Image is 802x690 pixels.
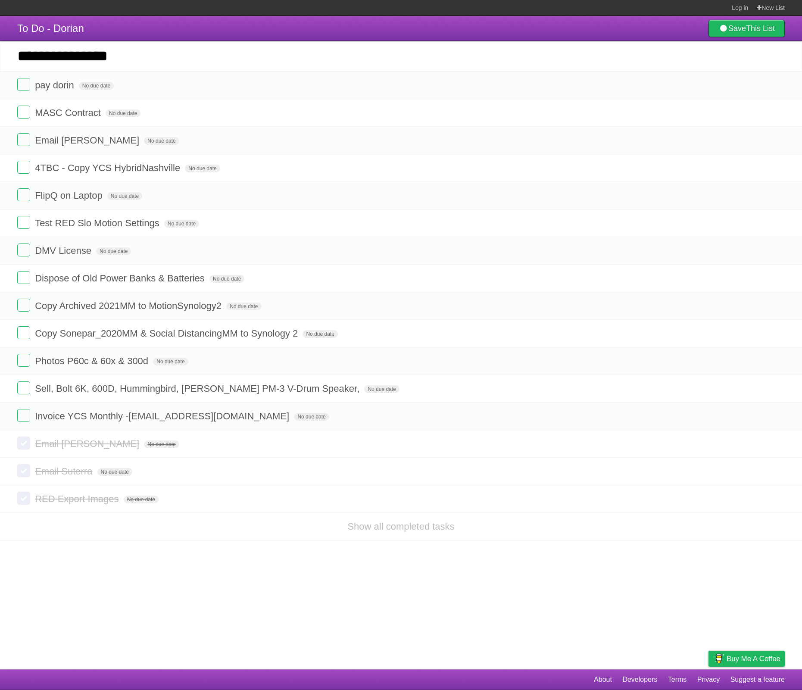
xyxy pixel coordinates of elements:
span: No due date [106,109,140,117]
span: No due date [96,247,131,255]
span: Test RED Slo Motion Settings [35,218,162,228]
span: No due date [153,358,188,365]
label: Done [17,216,30,229]
span: No due date [107,192,142,200]
span: No due date [144,440,179,448]
label: Done [17,409,30,422]
a: Privacy [697,671,720,688]
span: Copy Archived 2021MM to MotionSynology2 [35,300,224,311]
span: FlipQ on Laptop [35,190,105,201]
span: Copy Sonepar_2020MM & Social DistancingMM to Synology 2 [35,328,300,339]
label: Done [17,326,30,339]
label: Done [17,188,30,201]
label: Done [17,492,30,505]
b: This List [746,24,775,33]
span: Sell, Bolt 6K, 600D, Hummingbird, [PERSON_NAME] PM-3 V-Drum Speaker, [35,383,362,394]
span: Photos P60c & 60x & 300d [35,356,150,366]
a: About [594,671,612,688]
a: Suggest a feature [730,671,785,688]
span: MASC Contract [35,107,103,118]
span: No due date [185,165,220,172]
span: No due date [164,220,199,228]
span: Email [PERSON_NAME] [35,135,141,146]
a: Developers [622,671,657,688]
a: Show all completed tasks [347,521,454,532]
span: Email Suterra [35,466,94,477]
span: RED Export Images [35,493,121,504]
span: No due date [209,275,244,283]
span: Dispose of Old Power Banks & Batteries [35,273,207,284]
span: Buy me a coffee [727,651,780,666]
label: Done [17,161,30,174]
span: 4TBC - Copy YCS HybridNashville [35,162,182,173]
label: Done [17,381,30,394]
a: SaveThis List [708,20,785,37]
span: No due date [294,413,329,421]
span: No due date [226,303,261,310]
label: Done [17,78,30,91]
label: Done [17,299,30,312]
label: Done [17,271,30,284]
span: No due date [79,82,114,90]
span: No due date [144,137,179,145]
label: Done [17,354,30,367]
span: No due date [303,330,337,338]
span: To Do - Dorian [17,22,84,34]
img: Buy me a coffee [713,651,724,666]
span: Email [PERSON_NAME] [35,438,141,449]
span: No due date [124,496,159,503]
span: pay dorin [35,80,76,91]
label: Done [17,133,30,146]
a: Buy me a coffee [708,651,785,667]
label: Done [17,106,30,119]
span: No due date [364,385,399,393]
span: Invoice YCS Monthly - [EMAIL_ADDRESS][DOMAIN_NAME] [35,411,291,421]
span: DMV License [35,245,94,256]
label: Done [17,464,30,477]
label: Done [17,244,30,256]
label: Done [17,437,30,450]
a: Terms [668,671,687,688]
span: No due date [97,468,132,476]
